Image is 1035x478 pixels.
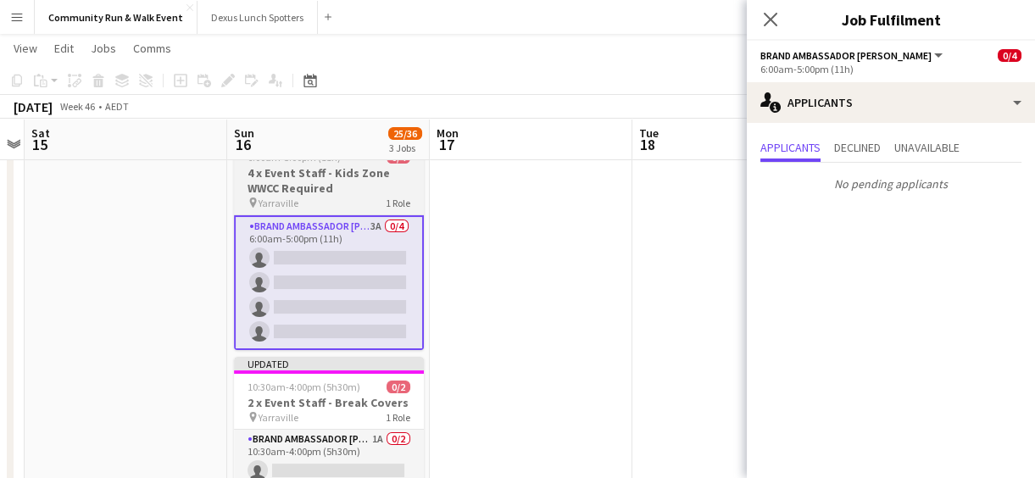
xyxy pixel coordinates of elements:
span: View [14,41,37,56]
span: 0/4 [998,49,1021,62]
a: Jobs [84,37,123,59]
a: Comms [126,37,178,59]
app-card-role: Brand Ambassador [PERSON_NAME]3A0/46:00am-5:00pm (11h) [234,215,424,350]
div: Applicants [747,82,1035,123]
span: Sat [31,125,50,141]
p: No pending applicants [747,170,1035,198]
span: Declined [834,142,881,153]
button: Brand Ambassador [PERSON_NAME] [760,49,945,62]
div: 3 Jobs [389,142,421,154]
span: Unavailable [894,142,960,153]
h3: Job Fulfilment [747,8,1035,31]
div: Updated [234,357,424,370]
span: 0/2 [387,381,410,393]
span: Comms [133,41,171,56]
span: Yarraville [259,197,298,209]
span: 18 [637,135,659,154]
span: Week 46 [56,100,98,113]
span: 15 [29,135,50,154]
span: 16 [231,135,254,154]
span: Mon [437,125,459,141]
app-job-card: 6:00am-5:00pm (11h)0/44 x Event Staff - Kids Zone WWCC Required Yarraville1 RoleBrand Ambassador ... [234,141,424,350]
span: Brand Ambassador Sun [760,49,932,62]
span: Applicants [760,142,821,153]
span: 25/36 [388,127,422,140]
div: AEDT [105,100,129,113]
span: Edit [54,41,74,56]
span: 1 Role [386,197,410,209]
span: Tue [639,125,659,141]
span: 10:30am-4:00pm (5h30m) [248,381,360,393]
div: 6:00am-5:00pm (11h) [760,63,1021,75]
span: Yarraville [259,411,298,424]
span: Sun [234,125,254,141]
button: Community Run & Walk Event [35,1,198,34]
span: Jobs [91,41,116,56]
span: 17 [434,135,459,154]
a: View [7,37,44,59]
div: [DATE] [14,98,53,115]
button: Dexus Lunch Spotters [198,1,318,34]
a: Edit [47,37,81,59]
span: 1 Role [386,411,410,424]
h3: 2 x Event Staff - Break Covers [234,395,424,410]
h3: 4 x Event Staff - Kids Zone WWCC Required [234,165,424,196]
